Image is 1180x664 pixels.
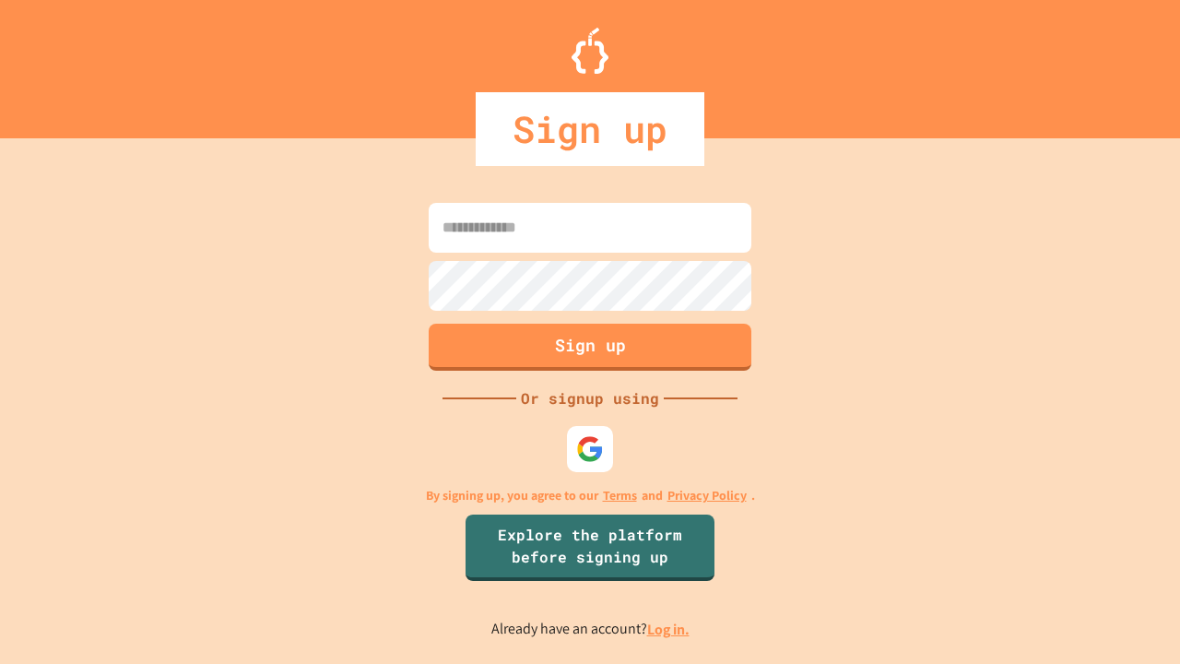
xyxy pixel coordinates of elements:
[603,486,637,505] a: Terms
[516,387,664,409] div: Or signup using
[647,620,690,639] a: Log in.
[576,435,604,463] img: google-icon.svg
[426,486,755,505] p: By signing up, you agree to our and .
[572,28,608,74] img: Logo.svg
[429,324,751,371] button: Sign up
[466,515,714,581] a: Explore the platform before signing up
[491,618,690,641] p: Already have an account?
[476,92,704,166] div: Sign up
[667,486,747,505] a: Privacy Policy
